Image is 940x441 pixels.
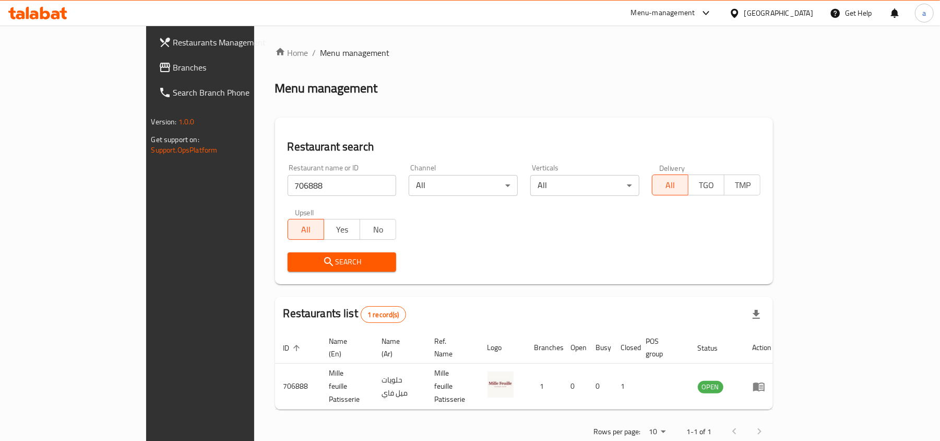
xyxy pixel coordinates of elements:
[382,335,414,360] span: Name (Ar)
[288,175,397,196] input: Search for restaurant name or ID..
[645,424,670,440] div: Rows per page:
[744,302,769,327] div: Export file
[324,219,360,240] button: Yes
[150,30,303,55] a: Restaurants Management
[283,342,303,354] span: ID
[563,332,588,364] th: Open
[151,143,218,157] a: Support.OpsPlatform
[922,7,926,19] span: a
[374,364,426,410] td: حلويات ميل فاي
[151,115,177,129] span: Version:
[320,47,390,59] span: Menu management
[526,364,563,410] td: 1
[361,310,406,320] span: 1 record(s)
[296,256,388,269] span: Search
[686,425,711,438] p: 1-1 of 1
[173,61,295,74] span: Branches
[613,332,638,364] th: Closed
[744,7,813,19] div: [GEOGRAPHIC_DATA]
[479,332,526,364] th: Logo
[698,381,723,393] span: OPEN
[588,332,613,364] th: Busy
[426,364,479,410] td: Mille feuille Patisserie
[328,222,356,237] span: Yes
[150,80,303,105] a: Search Branch Phone
[361,306,406,323] div: Total records count
[698,342,732,354] span: Status
[753,380,772,393] div: Menu
[613,364,638,410] td: 1
[364,222,392,237] span: No
[288,252,397,272] button: Search
[321,364,374,410] td: Mille feuille Patisserie
[288,219,324,240] button: All
[729,178,756,193] span: TMP
[275,80,378,97] h2: Menu management
[657,178,684,193] span: All
[275,332,780,410] table: enhanced table
[329,335,361,360] span: Name (En)
[150,55,303,80] a: Branches
[526,332,563,364] th: Branches
[744,332,780,364] th: Action
[283,306,406,323] h2: Restaurants list
[688,175,724,195] button: TGO
[646,335,677,360] span: POS group
[652,175,688,195] button: All
[179,115,195,129] span: 1.0.0
[487,372,514,398] img: Mille feuille Patisserie
[693,178,720,193] span: TGO
[563,364,588,410] td: 0
[530,175,639,196] div: All
[173,36,295,49] span: Restaurants Management
[409,175,518,196] div: All
[288,139,761,155] h2: Restaurant search
[631,7,695,19] div: Menu-management
[360,219,396,240] button: No
[593,425,640,438] p: Rows per page:
[435,335,467,360] span: Ref. Name
[588,364,613,410] td: 0
[724,175,760,195] button: TMP
[151,133,199,146] span: Get support on:
[275,47,774,59] nav: breadcrumb
[292,222,320,237] span: All
[173,86,295,99] span: Search Branch Phone
[295,208,314,216] label: Upsell
[659,164,685,171] label: Delivery
[313,47,316,59] li: /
